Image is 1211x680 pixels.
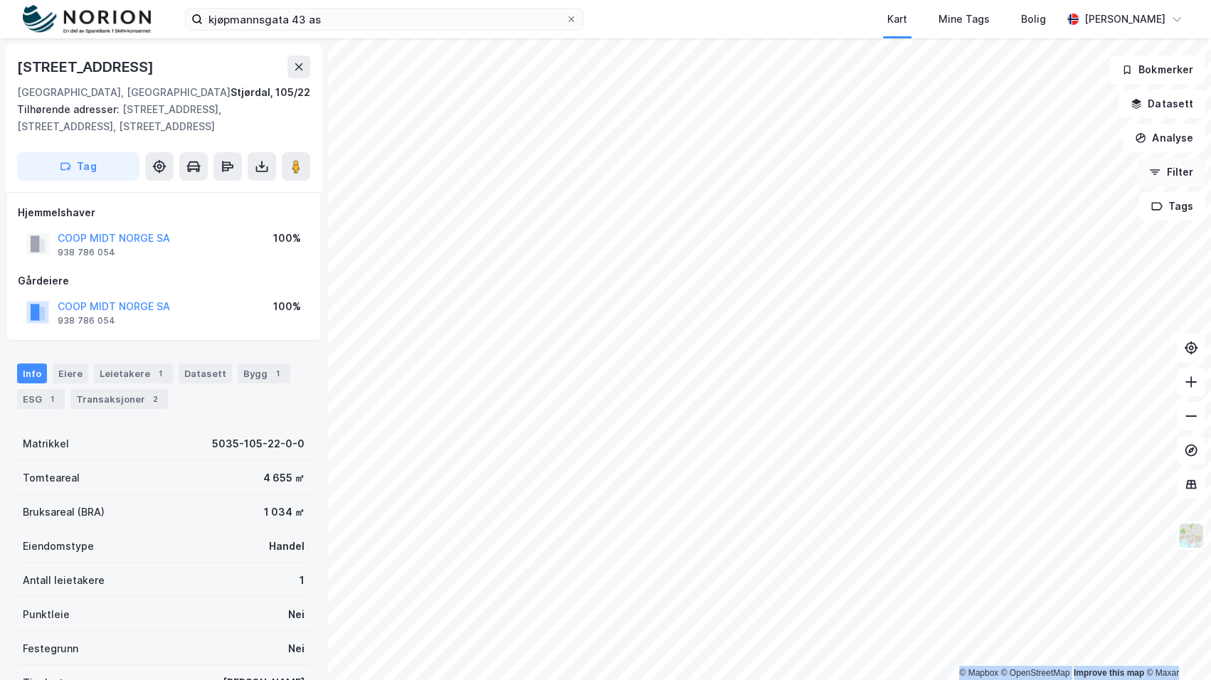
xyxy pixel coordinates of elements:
div: Hjemmelshaver [18,204,310,221]
div: 938 786 054 [58,247,115,258]
div: Eiere [53,363,88,383]
div: Festegrunn [23,640,78,657]
button: Filter [1137,158,1205,186]
button: Analyse [1123,124,1205,152]
div: 2 [148,392,162,406]
div: Transaksjoner [70,389,168,409]
div: Info [17,363,47,383]
div: Matrikkel [23,435,69,452]
button: Datasett [1119,90,1205,118]
div: Antall leietakere [23,572,105,589]
div: 4 655 ㎡ [263,469,305,487]
div: [STREET_ADDRESS], [STREET_ADDRESS], [STREET_ADDRESS] [17,101,299,135]
div: Bruksareal (BRA) [23,504,105,521]
button: Bokmerker [1109,55,1205,84]
div: Nei [288,606,305,623]
a: Mapbox [959,668,998,678]
div: 1 [45,392,59,406]
img: Z [1178,522,1205,549]
div: 5035-105-22-0-0 [212,435,305,452]
div: ESG [17,389,65,409]
button: Tags [1139,192,1205,221]
div: 1 [300,572,305,589]
div: Kart [887,11,907,28]
div: 1 [270,366,285,381]
input: Søk på adresse, matrikkel, gårdeiere, leietakere eller personer [203,9,566,30]
div: 1 034 ㎡ [264,504,305,521]
div: [STREET_ADDRESS] [17,55,157,78]
div: 100% [273,298,301,315]
img: norion-logo.80e7a08dc31c2e691866.png [23,5,151,34]
div: 1 [153,366,167,381]
div: Mine Tags [938,11,990,28]
div: 938 786 054 [58,315,115,326]
div: Gårdeiere [18,272,310,289]
button: Tag [17,152,139,181]
iframe: Chat Widget [1140,612,1211,680]
div: Eiendomstype [23,538,94,555]
div: Leietakere [94,363,173,383]
span: Tilhørende adresser: [17,103,122,115]
div: 100% [273,230,301,247]
div: Kontrollprogram for chat [1140,612,1211,680]
div: Bygg [238,363,290,383]
div: [GEOGRAPHIC_DATA], [GEOGRAPHIC_DATA] [17,84,231,101]
a: OpenStreetMap [1001,668,1070,678]
div: Tomteareal [23,469,80,487]
div: Handel [269,538,305,555]
div: Nei [288,640,305,657]
div: Stjørdal, 105/22 [231,84,310,101]
div: Bolig [1021,11,1046,28]
div: Punktleie [23,606,70,623]
div: [PERSON_NAME] [1084,11,1165,28]
a: Improve this map [1074,668,1144,678]
div: Datasett [179,363,232,383]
